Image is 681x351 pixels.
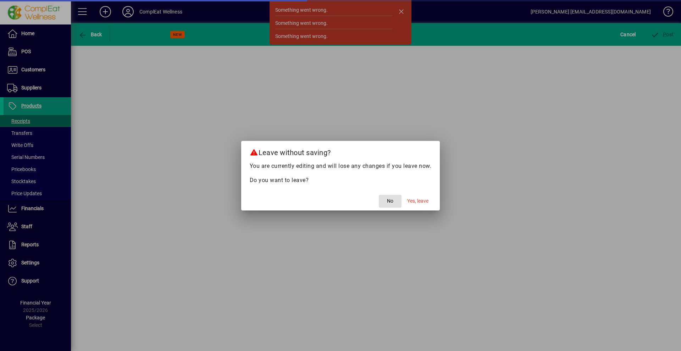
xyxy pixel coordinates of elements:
button: Yes, leave [404,195,431,208]
button: No [379,195,402,208]
span: No [387,197,393,205]
span: Yes, leave [407,197,428,205]
p: You are currently editing and will lose any changes if you leave now. [250,162,432,170]
h2: Leave without saving? [241,141,440,161]
p: Do you want to leave? [250,176,432,185]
